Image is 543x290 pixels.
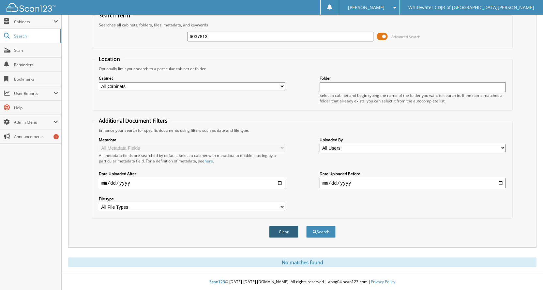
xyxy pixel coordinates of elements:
[62,274,543,290] div: © [DATE]-[DATE] [DOMAIN_NAME]. All rights reserved | appg04-scan123-com |
[391,34,420,39] span: Advanced Search
[14,33,57,39] span: Search
[68,257,536,267] div: No matches found
[14,134,58,139] span: Announcements
[7,3,55,12] img: scan123-logo-white.svg
[96,12,133,19] legend: Search Term
[99,75,285,81] label: Cabinet
[306,226,336,238] button: Search
[408,6,534,9] span: Whitewater CDJR of [GEOGRAPHIC_DATA][PERSON_NAME]
[269,226,298,238] button: Clear
[99,171,285,176] label: Date Uploaded After
[96,22,509,28] div: Searches all cabinets, folders, files, metadata, and keywords
[96,66,509,71] div: Optionally limit your search to a particular cabinet or folder
[99,196,285,202] label: File type
[320,75,506,81] label: Folder
[320,93,506,104] div: Select a cabinet and begin typing the name of the folder you want to search in. If the name match...
[348,6,385,9] span: [PERSON_NAME]
[209,279,225,284] span: Scan123
[14,62,58,68] span: Reminders
[96,128,509,133] div: Enhance your search for specific documents using filters such as date and file type.
[371,279,395,284] a: Privacy Policy
[14,119,53,125] span: Admin Menu
[14,48,58,53] span: Scan
[99,178,285,188] input: start
[204,158,213,164] a: here
[14,19,53,24] span: Cabinets
[96,117,171,124] legend: Additional Document Filters
[320,178,506,188] input: end
[99,153,285,164] div: All metadata fields are searched by default. Select a cabinet with metadata to enable filtering b...
[320,137,506,143] label: Uploaded By
[96,55,123,63] legend: Location
[14,76,58,82] span: Bookmarks
[14,91,53,96] span: User Reports
[320,171,506,176] label: Date Uploaded Before
[99,137,285,143] label: Metadata
[14,105,58,111] span: Help
[53,134,59,139] div: 1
